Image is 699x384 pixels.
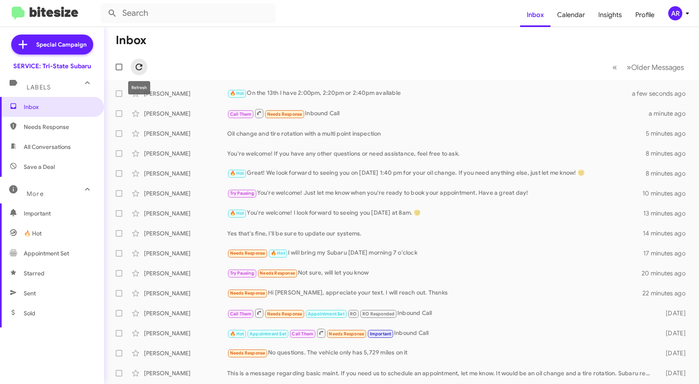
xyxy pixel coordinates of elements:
[654,329,692,337] div: [DATE]
[24,123,94,131] span: Needs Response
[654,349,692,357] div: [DATE]
[227,149,646,158] div: You're welcome! If you have any other questions or need assistance, feel free to ask.
[627,62,631,72] span: »
[24,163,55,171] span: Save a Deal
[592,3,629,27] a: Insights
[230,331,244,337] span: 🔥 Hot
[612,62,617,72] span: «
[227,348,654,358] div: No questions. The vehicle only has 5,729 miles on it
[227,288,642,298] div: Hi [PERSON_NAME], appreciate your text. I will reach out. Thsnks
[292,331,313,337] span: Call Them
[550,3,592,27] a: Calendar
[227,369,654,377] div: This is a message regarding basic maint. If you need us to schedule an appointment, let me know. ...
[24,103,94,111] span: Inbox
[116,34,146,47] h1: Inbox
[520,3,550,27] a: Inbox
[230,270,254,276] span: Try Pausing
[24,249,69,258] span: Appointment Set
[24,229,42,238] span: 🔥 Hot
[144,289,227,297] div: [PERSON_NAME]
[370,331,392,337] span: Important
[227,108,649,119] div: Inbound Call
[643,229,692,238] div: 14 minutes ago
[643,249,692,258] div: 17 minutes ago
[230,311,252,317] span: Call Them
[227,248,643,258] div: I will bring my Subaru [DATE] morning 7 o'clock
[649,109,692,118] div: a minute ago
[227,268,642,278] div: Not sure, will let you know
[227,208,643,218] div: You're welcome! I look forward to seeing you [DATE] at 8am. 🙂
[308,311,345,317] span: Appointment Set
[607,59,622,76] button: Previous
[230,191,254,196] span: Try Pausing
[144,269,227,277] div: [PERSON_NAME]
[144,169,227,178] div: [PERSON_NAME]
[646,129,692,138] div: 5 minutes ago
[144,369,227,377] div: [PERSON_NAME]
[654,369,692,377] div: [DATE]
[646,169,692,178] div: 8 minutes ago
[642,89,692,98] div: a few seconds ago
[629,3,661,27] a: Profile
[144,189,227,198] div: [PERSON_NAME]
[622,59,689,76] button: Next
[144,229,227,238] div: [PERSON_NAME]
[230,111,252,117] span: Call Them
[144,329,227,337] div: [PERSON_NAME]
[642,289,692,297] div: 22 minutes ago
[642,269,692,277] div: 20 minutes ago
[144,349,227,357] div: [PERSON_NAME]
[144,129,227,138] div: [PERSON_NAME]
[128,81,150,94] div: Refresh
[11,35,93,55] a: Special Campaign
[230,350,265,356] span: Needs Response
[654,309,692,317] div: [DATE]
[227,328,654,338] div: Inbound Call
[643,209,692,218] div: 13 minutes ago
[24,209,94,218] span: Important
[362,311,394,317] span: RO Responded
[13,62,91,70] div: SERVICE: Tri-State Subaru
[24,289,36,297] span: Sent
[144,89,227,98] div: [PERSON_NAME]
[144,209,227,218] div: [PERSON_NAME]
[267,311,302,317] span: Needs Response
[27,84,51,91] span: Labels
[642,189,692,198] div: 10 minutes ago
[631,63,684,72] span: Older Messages
[230,171,244,176] span: 🔥 Hot
[260,270,295,276] span: Needs Response
[230,290,265,296] span: Needs Response
[646,149,692,158] div: 8 minutes ago
[144,309,227,317] div: [PERSON_NAME]
[144,249,227,258] div: [PERSON_NAME]
[230,250,265,256] span: Needs Response
[24,269,45,277] span: Starred
[36,40,87,49] span: Special Campaign
[230,211,244,216] span: 🔥 Hot
[661,6,690,20] button: AR
[144,109,227,118] div: [PERSON_NAME]
[668,6,682,20] div: AR
[608,59,689,76] nav: Page navigation example
[267,111,302,117] span: Needs Response
[144,149,227,158] div: [PERSON_NAME]
[101,3,275,23] input: Search
[227,229,643,238] div: Yes that's fine, I'll be sure to update our systems.
[271,250,285,256] span: 🔥 Hot
[250,331,286,337] span: Appointment Set
[230,91,244,96] span: 🔥 Hot
[24,309,35,317] span: Sold
[227,188,642,198] div: You're welcome! Just let me know when you're ready to book your appointment. Have a great day!
[227,89,642,98] div: On the 13th I have 2:00pm, 2:20pm or 2:40pm available
[227,129,646,138] div: Oil change and tire rotation with a multi point inspection
[227,308,654,318] div: Inbound Call
[27,190,44,198] span: More
[227,168,646,178] div: Great! We look forward to seeing you on [DATE] 1:40 pm for your oil change. If you need anything ...
[350,311,357,317] span: RO
[24,143,71,151] span: All Conversations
